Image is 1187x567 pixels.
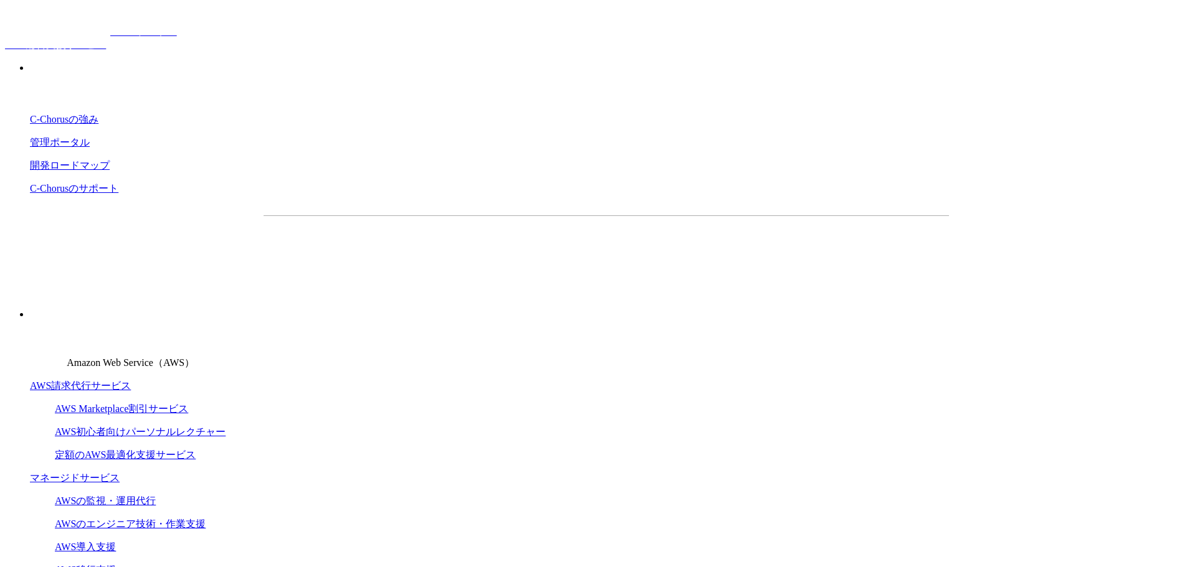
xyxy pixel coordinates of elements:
a: AWS総合支援サービス C-Chorus NHN テコラスAWS総合支援サービス [5,26,177,50]
a: AWSの監視・運用代行 [55,495,156,506]
a: AWS導入支援 [55,541,116,552]
a: 開発ロードマップ [30,160,110,171]
span: Amazon Web Service（AWS） [67,357,194,368]
a: C-Chorusのサポート [30,183,118,194]
a: AWS Marketplace割引サービス [55,403,188,414]
img: Amazon Web Service（AWS） [30,331,65,366]
a: 定額のAWS最適化支援サービス [55,449,196,460]
a: 資料を請求する [399,236,600,267]
a: まずは相談する [613,236,813,267]
p: サービス [30,308,1182,321]
a: 管理ポータル [30,137,90,148]
a: マネージドサービス [30,472,120,483]
a: C-Chorusの強み [30,114,98,124]
p: 強み [30,62,1182,75]
a: AWS請求代行サービス [30,380,131,391]
a: AWSのエンジニア技術・作業支援 [55,518,206,529]
a: AWS初心者向けパーソナルレクチャー [55,426,226,437]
